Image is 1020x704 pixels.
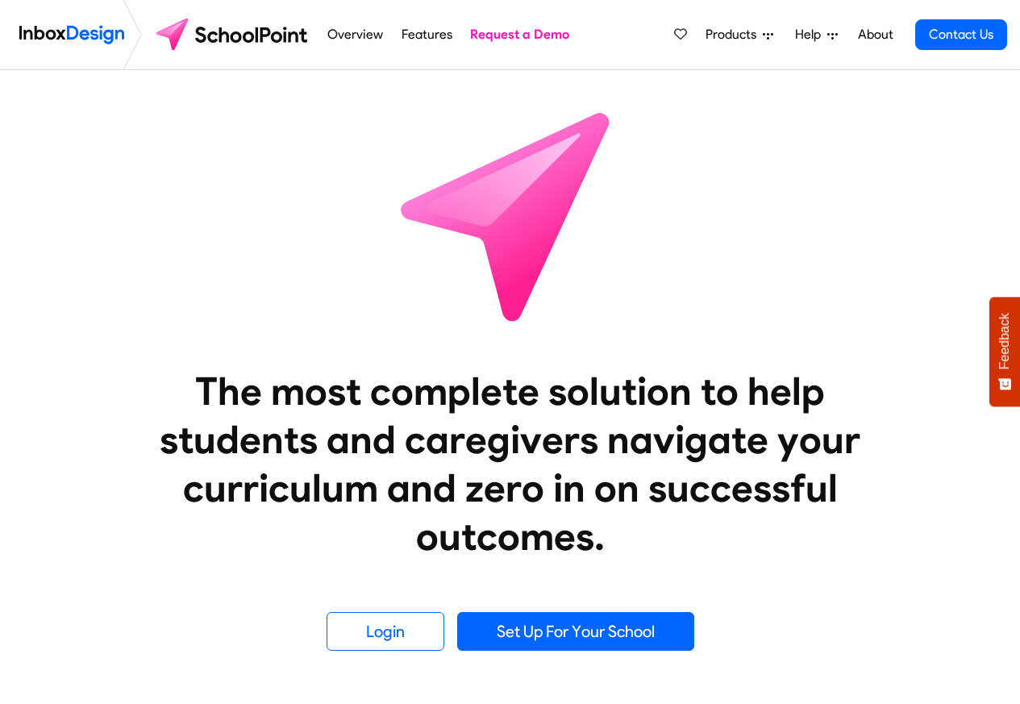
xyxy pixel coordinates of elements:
[997,313,1012,369] span: Feedback
[989,297,1020,406] button: Feedback - Show survey
[699,19,780,51] a: Products
[397,19,456,51] a: Features
[127,367,893,560] heading: The most complete solution to help students and caregivers navigate your curriculum and zero in o...
[327,612,444,651] a: Login
[457,612,694,651] a: Set Up For Your School
[466,19,574,51] a: Request a Demo
[365,70,656,360] img: icon_schoolpoint.svg
[795,25,827,44] span: Help
[789,19,844,51] a: Help
[915,19,1007,50] a: Contact Us
[853,19,897,51] a: About
[323,19,388,51] a: Overview
[706,25,763,44] span: Products
[148,15,318,54] img: schoolpoint logo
